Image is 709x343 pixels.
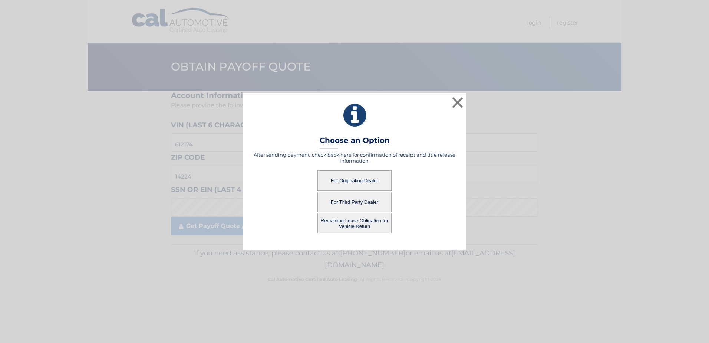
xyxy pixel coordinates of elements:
button: × [450,95,465,110]
button: Remaining Lease Obligation for Vehicle Return [317,213,392,233]
button: For Originating Dealer [317,170,392,191]
h5: After sending payment, check back here for confirmation of receipt and title release information. [253,152,456,164]
h3: Choose an Option [320,136,390,149]
button: For Third Party Dealer [317,192,392,212]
